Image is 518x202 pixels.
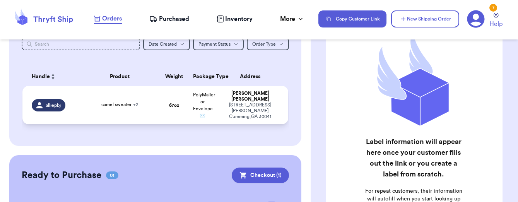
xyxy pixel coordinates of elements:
[160,67,188,86] th: Weight
[252,42,276,46] span: Order Type
[489,4,497,12] div: 7
[193,38,244,50] button: Payment Status
[159,14,189,24] span: Purchased
[94,14,122,24] a: Orders
[217,14,253,24] a: Inventory
[217,67,289,86] th: Address
[193,92,215,118] span: PolyMailer or Envelope ✉️
[149,14,189,24] a: Purchased
[247,38,289,50] button: Order Type
[149,42,177,46] span: Date Created
[22,38,140,50] input: Search
[489,13,503,29] a: Help
[391,10,459,27] button: New Shipping Order
[467,10,485,28] a: 7
[489,19,503,29] span: Help
[169,103,179,108] strong: 67 oz
[32,73,50,81] span: Handle
[225,14,253,24] span: Inventory
[143,38,190,50] button: Date Created
[280,14,304,24] div: More
[22,169,101,181] h2: Ready to Purchase
[46,102,61,108] span: alliepbj
[102,14,122,23] span: Orders
[80,67,160,86] th: Product
[101,102,138,107] span: camel sweater
[222,102,279,120] div: [STREET_ADDRESS][PERSON_NAME] Cumming , GA 30041
[50,72,56,81] button: Sort ascending
[198,42,231,46] span: Payment Status
[133,102,138,107] span: + 2
[188,67,217,86] th: Package Type
[232,168,289,183] button: Checkout (1)
[365,136,462,180] h2: Label information will appear here once your customer fills out the link or you create a label fr...
[222,91,279,102] div: [PERSON_NAME] [PERSON_NAME]
[106,171,118,179] span: 01
[318,10,386,27] button: Copy Customer Link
